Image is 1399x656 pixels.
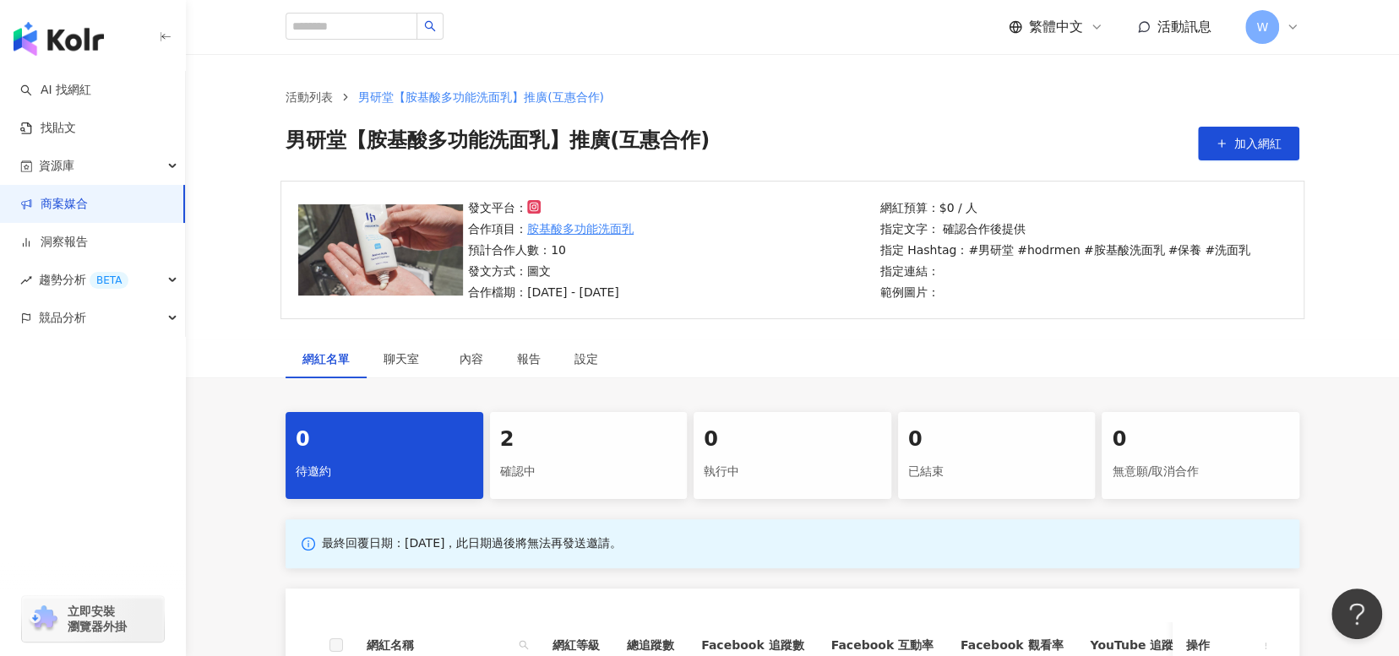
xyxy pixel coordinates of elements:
a: 胺基酸多功能洗面乳 [527,220,634,238]
span: 活動訊息 [1157,19,1211,35]
div: 網紅名單 [302,350,350,368]
span: 競品分析 [39,299,86,337]
div: 執行中 [704,458,881,486]
span: 男研堂【胺基酸多功能洗面乳】推廣(互惠合作) [286,127,710,160]
p: 最終回覆日期：[DATE]，此日期過後將無法再發送邀請。 [322,535,622,552]
button: 加入網紅 [1198,127,1299,160]
a: searchAI 找網紅 [20,82,91,99]
p: 發文方式：圖文 [468,262,634,280]
span: rise [20,274,32,286]
div: 2 [500,426,678,454]
span: search [519,640,529,650]
a: 活動列表 [282,88,336,106]
img: 胺基酸多功能洗面乳 [298,204,463,295]
div: 內容 [460,350,483,368]
p: 範例圖片： [880,283,1250,301]
p: 指定文字： 確認合作後提供 [880,220,1250,238]
div: 0 [296,426,473,454]
span: 聊天室 [384,353,426,365]
iframe: Help Scout Beacon - Open [1331,588,1382,639]
span: W [1256,18,1268,36]
div: BETA [90,272,128,289]
a: 商案媒合 [20,196,88,213]
span: 男研堂【胺基酸多功能洗面乳】推廣(互惠合作) [358,90,604,104]
div: 設定 [574,350,598,368]
div: 0 [908,426,1086,454]
span: info-circle [299,534,318,553]
div: 報告 [517,350,541,368]
a: 洞察報告 [20,234,88,251]
p: 網紅預算：$0 / 人 [880,198,1250,217]
span: 網紅名稱 [367,636,512,654]
span: 立即安裝 瀏覽器外掛 [68,604,127,634]
div: 已結束 [908,458,1086,486]
div: 0 [704,426,881,454]
p: #男研堂 [968,241,1014,259]
span: 資源庫 [39,147,74,185]
div: 待邀約 [296,458,473,486]
span: 繁體中文 [1029,18,1083,36]
span: 加入網紅 [1234,137,1282,150]
p: 預計合作人數：10 [468,241,634,259]
p: #保養 [1168,241,1201,259]
p: 指定連結： [880,262,1250,280]
div: 確認中 [500,458,678,486]
span: 趨勢分析 [39,261,128,299]
a: chrome extension立即安裝 瀏覽器外掛 [22,596,164,642]
p: 發文平台： [468,198,634,217]
img: chrome extension [27,605,60,632]
a: 找貼文 [20,120,76,137]
p: #胺基酸洗面乳 [1084,241,1165,259]
p: 合作項目： [468,220,634,238]
div: 0 [1112,426,1289,454]
p: 指定 Hashtag： [880,241,1250,259]
span: search [424,20,436,32]
div: 無意願/取消合作 [1112,458,1289,486]
p: #hodrmen [1017,241,1081,259]
img: logo [14,22,104,56]
p: 合作檔期：[DATE] - [DATE] [468,283,634,301]
p: #洗面乳 [1205,241,1250,259]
